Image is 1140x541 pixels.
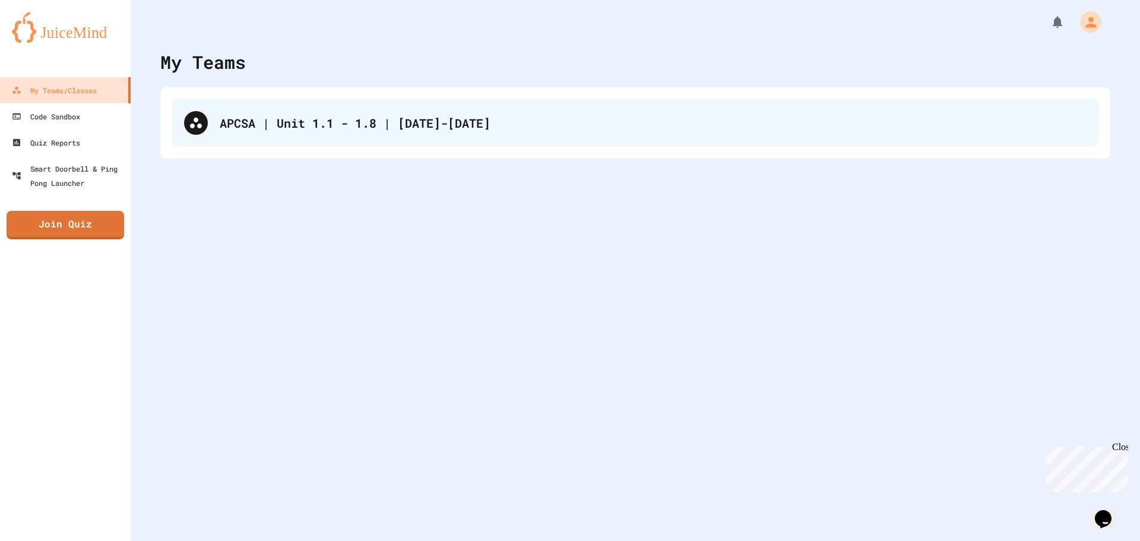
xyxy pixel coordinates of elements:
div: APCSA | Unit 1.1 - 1.8 | [DATE]-[DATE] [220,114,1087,132]
div: My Account [1068,8,1104,36]
iframe: chat widget [1090,493,1128,529]
a: Join Quiz [7,211,124,239]
div: Quiz Reports [12,135,80,150]
div: Code Sandbox [12,109,80,124]
div: My Notifications [1028,12,1068,32]
div: APCSA | Unit 1.1 - 1.8 | [DATE]-[DATE] [172,99,1098,147]
iframe: chat widget [1041,442,1128,492]
div: My Teams/Classes [12,83,97,97]
div: Chat with us now!Close [5,5,82,75]
img: logo-orange.svg [12,12,119,43]
div: My Teams [160,49,246,75]
div: Smart Doorbell & Ping Pong Launcher [12,162,126,190]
